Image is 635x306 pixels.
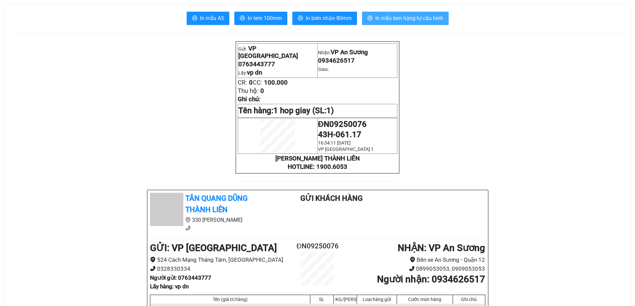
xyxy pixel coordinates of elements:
span: Giao: [318,67,329,72]
span: CC: [253,79,262,86]
li: 0328330334 [150,264,290,273]
b: GỬI : VP [GEOGRAPHIC_DATA] [150,242,277,253]
span: 0 [260,87,264,95]
li: 330 [PERSON_NAME] [150,216,274,224]
span: phone [185,225,191,231]
b: NHẬN : VP An Sương [398,242,485,253]
span: Ghi chú: [238,96,260,103]
p: Gửi: [238,45,317,60]
span: VP [GEOGRAPHIC_DATA] 1 [318,147,374,152]
span: printer [240,15,245,22]
div: Loại hàng gửi [359,297,395,302]
button: printerIn mẫu tem hàng tự cấu hình [362,12,449,25]
span: environment [410,257,415,262]
div: Ghi chú [455,297,483,302]
button: printerIn tem 100mm [234,12,287,25]
span: environment [185,217,191,222]
p: Nhận: [318,49,397,56]
span: 0763443777 [238,61,275,68]
b: Tân Quang Dũng Thành Liên [185,194,248,214]
span: 1) [326,106,334,115]
strong: [PERSON_NAME] THÀNH LIÊN [275,155,360,162]
span: In biên nhận 80mm [306,14,352,22]
span: VP An Sương [331,49,368,56]
li: 524 Cách Mạng Tháng Tám, [GEOGRAPHIC_DATA] [150,255,290,264]
div: KG/[PERSON_NAME] [335,297,355,302]
b: Lấy hàng : vp dn [150,283,189,290]
span: 1 hop giay (SL: [273,106,334,115]
span: CR: [238,79,247,86]
span: 43H-061.17 [318,130,361,139]
span: In mẫu A5 [200,14,224,22]
li: 0899053053, 0909053053 [345,264,485,273]
span: VP [GEOGRAPHIC_DATA] [238,45,298,60]
div: SL [312,297,332,302]
span: 100.000 [264,79,288,86]
span: environment [150,257,156,262]
li: Bến xe An Sương - Quận 12 [345,255,485,264]
h2: ĐN09250076 [290,241,346,252]
span: In mẫu tem hàng tự cấu hình [375,14,443,22]
span: 0934626517 [318,57,355,64]
b: Người gửi : 0763443777 [150,274,211,281]
b: Người nhận : 0934626517 [377,274,485,285]
button: printerIn biên nhận 80mm [292,12,357,25]
button: printerIn mẫu A5 [187,12,229,25]
span: 16:34:11 [DATE] [318,140,351,146]
span: printer [298,15,303,22]
strong: HOTLINE: 1900.6053 [288,163,347,170]
span: printer [367,15,373,22]
span: printer [192,15,197,22]
span: phone [409,266,415,271]
div: Cước món hàng [399,297,451,302]
span: vp dn [247,69,262,76]
span: In tem 100mm [248,14,282,22]
div: Tên (giá trị hàng) [152,297,308,302]
span: Tên hàng: [238,106,334,115]
span: Lấy: [238,70,262,76]
span: Thu hộ: [238,87,259,95]
b: Gửi khách hàng [300,194,363,202]
span: 0 [249,79,253,86]
span: phone [150,266,156,271]
span: ĐN09250076 [318,120,367,129]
